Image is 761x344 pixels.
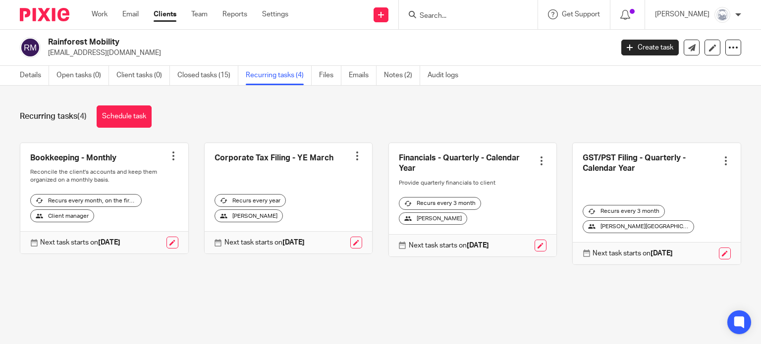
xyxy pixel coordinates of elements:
[40,238,120,247] p: Next task starts on
[116,66,170,85] a: Client tasks (0)
[215,194,286,207] div: Recurs every year
[399,197,481,210] div: Recurs every 3 month
[655,9,709,19] p: [PERSON_NAME]
[20,8,69,21] img: Pixie
[282,239,305,246] strong: [DATE]
[262,9,288,19] a: Settings
[319,66,341,85] a: Files
[122,9,139,19] a: Email
[714,7,730,23] img: Copy%20of%20Rockies%20accounting%20v3%20(1).png
[224,238,305,247] p: Next task starts on
[409,241,489,250] p: Next task starts on
[349,66,377,85] a: Emails
[428,66,466,85] a: Audit logs
[583,220,694,233] div: [PERSON_NAME][GEOGRAPHIC_DATA]
[215,209,283,222] div: [PERSON_NAME]
[177,66,238,85] a: Closed tasks (15)
[30,194,142,207] div: Recurs every month, on the first workday
[246,66,312,85] a: Recurring tasks (4)
[48,48,606,58] p: [EMAIL_ADDRESS][DOMAIN_NAME]
[97,105,152,128] a: Schedule task
[20,37,41,58] img: svg%3E
[20,66,49,85] a: Details
[419,12,508,21] input: Search
[98,239,120,246] strong: [DATE]
[222,9,247,19] a: Reports
[48,37,495,48] h2: Rainforest Mobility
[593,248,673,258] p: Next task starts on
[154,9,176,19] a: Clients
[77,112,87,120] span: (4)
[384,66,420,85] a: Notes (2)
[399,212,467,225] div: [PERSON_NAME]
[651,250,673,257] strong: [DATE]
[92,9,108,19] a: Work
[56,66,109,85] a: Open tasks (0)
[467,242,489,249] strong: [DATE]
[621,40,679,55] a: Create task
[583,205,665,218] div: Recurs every 3 month
[562,11,600,18] span: Get Support
[20,111,87,122] h1: Recurring tasks
[30,209,94,222] div: Client manager
[191,9,208,19] a: Team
